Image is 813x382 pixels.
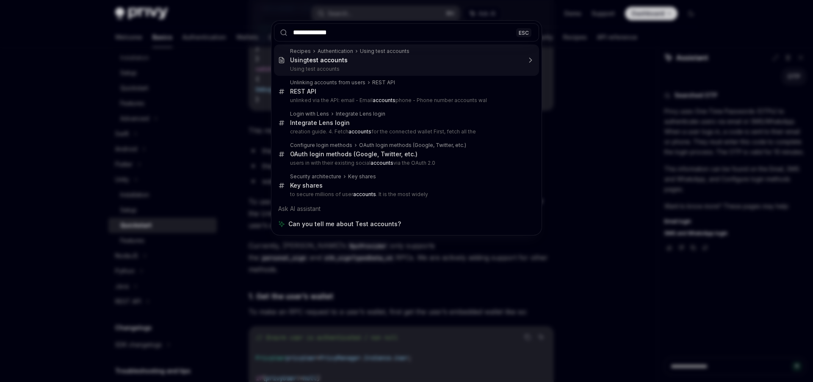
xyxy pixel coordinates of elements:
div: Integrate Lens login [336,111,385,117]
b: accounts [348,128,371,135]
div: Using test accounts [360,48,409,55]
div: ESC [516,28,531,37]
div: Recipes [290,48,311,55]
div: Security architecture [290,173,341,180]
b: accounts [373,97,395,103]
div: Ask AI assistant [274,201,539,216]
div: Key shares [348,173,376,180]
div: Login with Lens [290,111,329,117]
p: users in with their existing social via the OAuth 2.0 [290,160,521,166]
b: accounts [371,160,393,166]
p: unlinked via the API: email - Email phone - Phone number accounts wal [290,97,521,104]
div: Key shares [290,182,323,189]
p: to secure millions of user . It is the most widely [290,191,521,198]
div: Configure login methods [290,142,352,149]
p: Using test accounts [290,66,521,72]
span: Can you tell me about Test accounts? [288,220,401,228]
div: OAuth login methods (Google, Twitter, etc.) [290,150,418,158]
div: REST API [372,79,395,86]
b: accounts [353,191,376,197]
div: Authentication [318,48,353,55]
div: Using [290,56,348,64]
div: OAuth login methods (Google, Twitter, etc.) [359,142,466,149]
div: Integrate Lens login [290,119,350,127]
p: creation guide. 4. Fetch for the connected wallet First, fetch all the [290,128,521,135]
b: test accounts [307,56,348,64]
div: Unlinking accounts from users [290,79,365,86]
div: REST API [290,88,316,95]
